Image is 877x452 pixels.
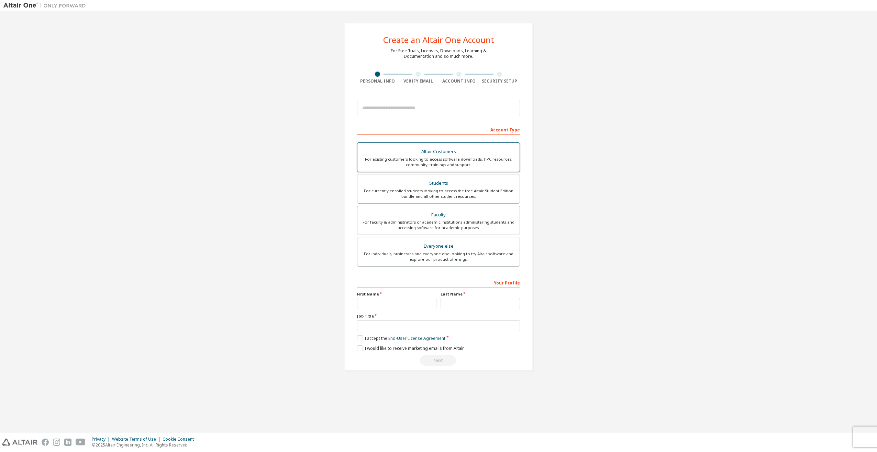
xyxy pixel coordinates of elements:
div: Everyone else [362,241,515,251]
label: Job Title [357,313,520,319]
label: I would like to receive marketing emails from Altair [357,345,464,351]
img: Altair One [3,2,89,9]
div: Account Info [438,78,479,84]
div: Verify Email [398,78,439,84]
div: Create an Altair One Account [383,36,494,44]
div: Your Profile [357,277,520,288]
div: Account Type [357,124,520,135]
label: First Name [357,291,436,297]
a: End-User License Agreement [388,335,445,341]
img: facebook.svg [42,439,49,446]
div: Students [362,179,515,188]
div: Faculty [362,210,515,220]
div: Altair Customers [362,147,515,157]
div: For faculty & administrators of academic institutions administering students and accessing softwa... [362,219,515,230]
img: instagram.svg [53,439,60,446]
label: Last Name [441,291,520,297]
div: Cookie Consent [163,437,198,442]
div: Personal Info [357,78,398,84]
p: © 2025 Altair Engineering, Inc. All Rights Reserved. [92,442,198,448]
div: Website Terms of Use [112,437,163,442]
img: youtube.svg [76,439,86,446]
img: altair_logo.svg [2,439,37,446]
div: For individuals, businesses and everyone else looking to try Altair software and explore our prod... [362,251,515,262]
div: Security Setup [479,78,520,84]
div: Read and acccept EULA to continue [357,355,520,366]
label: I accept the [357,335,445,341]
div: For existing customers looking to access software downloads, HPC resources, community, trainings ... [362,157,515,168]
div: For Free Trials, Licenses, Downloads, Learning & Documentation and so much more. [391,48,486,59]
img: linkedin.svg [64,439,71,446]
div: Privacy [92,437,112,442]
div: For currently enrolled students looking to access the free Altair Student Edition bundle and all ... [362,188,515,199]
